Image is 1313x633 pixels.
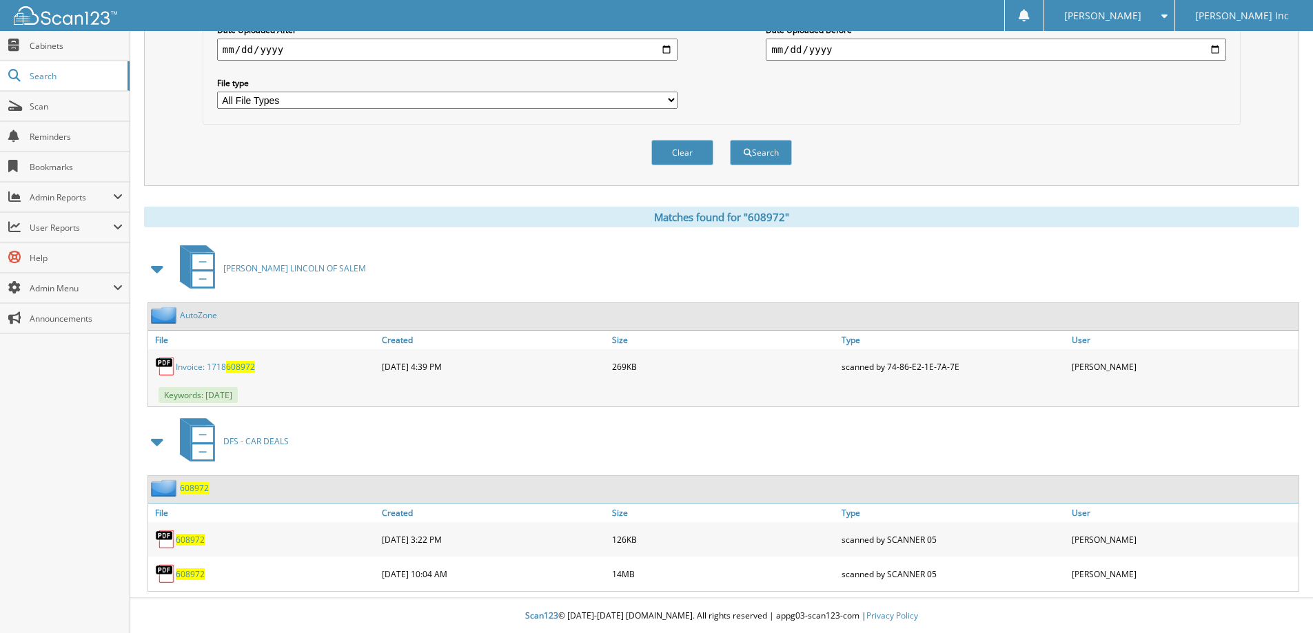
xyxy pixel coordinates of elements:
[378,526,609,553] div: [DATE] 3:22 PM
[30,222,113,234] span: User Reports
[378,353,609,380] div: [DATE] 4:39 PM
[1064,12,1141,20] span: [PERSON_NAME]
[130,599,1313,633] div: © [DATE]-[DATE] [DOMAIN_NAME]. All rights reserved | appg03-scan123-com |
[30,252,123,264] span: Help
[155,563,176,584] img: PDF.png
[1244,567,1313,633] iframe: Chat Widget
[1068,504,1299,522] a: User
[148,504,378,522] a: File
[151,307,180,324] img: folder2.png
[1068,331,1299,349] a: User
[217,39,678,61] input: start
[30,282,113,294] span: Admin Menu
[838,526,1068,553] div: scanned by SCANNER 05
[14,6,117,25] img: scan123-logo-white.svg
[30,70,121,82] span: Search
[30,101,123,112] span: Scan
[378,560,609,588] div: [DATE] 10:04 AM
[838,560,1068,588] div: scanned by SCANNER 05
[155,356,176,377] img: PDF.png
[838,504,1068,522] a: Type
[144,207,1299,227] div: Matches found for "608972"
[730,140,792,165] button: Search
[159,387,238,403] span: Keywords: [DATE]
[180,309,217,321] a: AutoZone
[155,529,176,550] img: PDF.png
[176,361,255,373] a: Invoice: 1718608972
[766,39,1226,61] input: end
[217,77,678,89] label: File type
[223,262,366,274] span: [PERSON_NAME] LINCOLN OF SALEM
[378,504,609,522] a: Created
[180,482,209,494] a: 608972
[378,331,609,349] a: Created
[176,534,205,546] a: 608972
[172,241,366,295] a: [PERSON_NAME] LINCOLN OF SALEM
[148,331,378,349] a: File
[838,353,1068,380] div: scanned by 74-86-E2-1E-7A-7E
[609,504,839,522] a: Size
[609,526,839,553] div: 126KB
[30,40,123,52] span: Cabinets
[226,361,255,373] span: 608972
[866,610,918,621] a: Privacy Policy
[176,568,205,580] a: 608972
[1068,560,1299,588] div: [PERSON_NAME]
[223,435,289,447] span: DFS - CAR DEALS
[30,131,123,143] span: Reminders
[1068,353,1299,380] div: [PERSON_NAME]
[609,353,839,380] div: 269KB
[609,331,839,349] a: Size
[1068,526,1299,553] div: [PERSON_NAME]
[30,191,113,203] span: Admin Reports
[172,414,289,468] a: DFS - CAR DEALS
[838,331,1068,349] a: Type
[151,479,180,497] img: folder2.png
[30,161,123,173] span: Bookmarks
[525,610,558,621] span: Scan123
[609,560,839,588] div: 14MB
[1195,12,1289,20] span: [PERSON_NAME] Inc
[30,313,123,324] span: Announcements
[651,140,713,165] button: Clear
